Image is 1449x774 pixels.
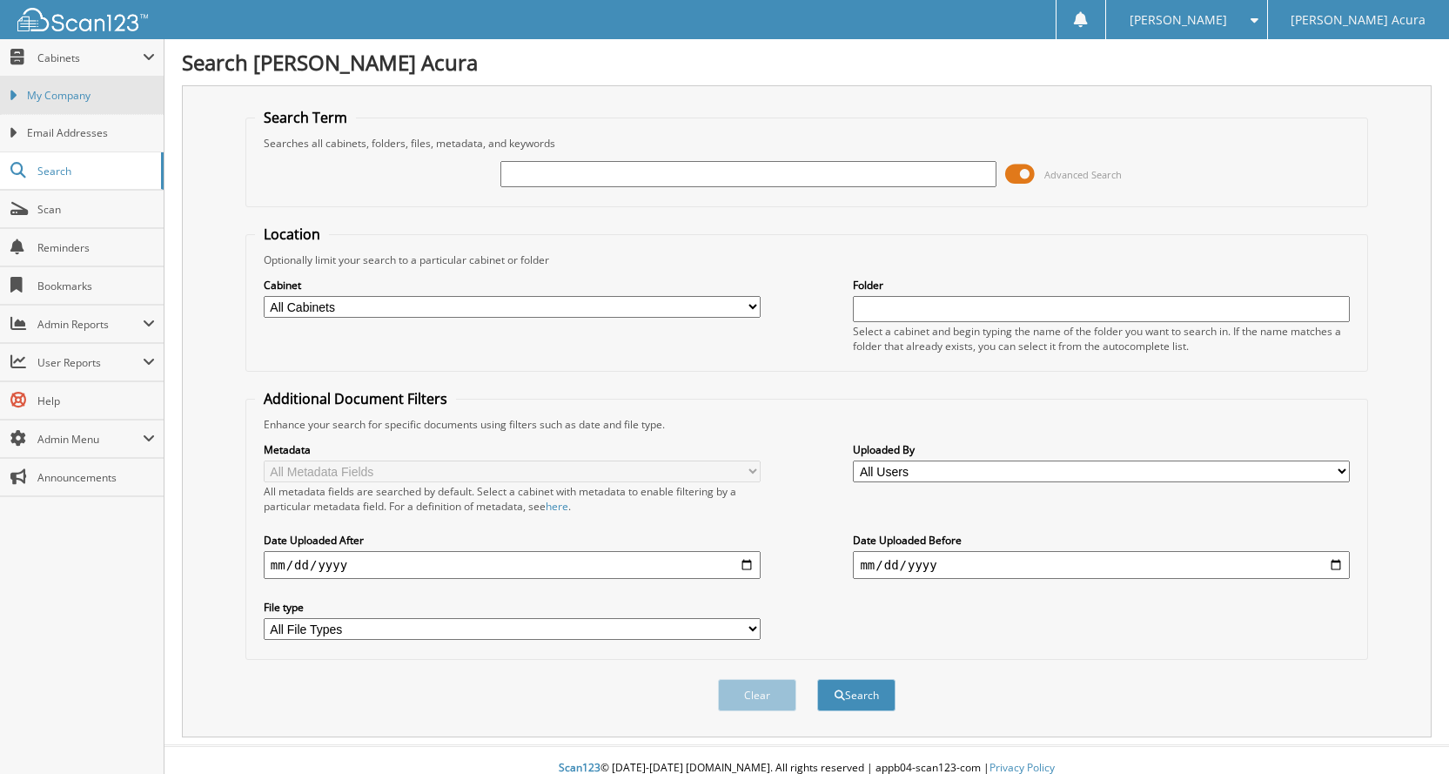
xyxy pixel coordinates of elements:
button: Clear [718,679,796,711]
span: My Company [27,88,155,104]
label: File type [264,600,761,615]
button: Search [817,679,896,711]
span: Advanced Search [1044,168,1122,181]
label: Metadata [264,442,761,457]
a: here [546,499,568,514]
span: Search [37,164,152,178]
div: All metadata fields are searched by default. Select a cabinet with metadata to enable filtering b... [264,484,761,514]
label: Uploaded By [853,442,1350,457]
span: Help [37,394,155,408]
input: start [264,551,761,579]
div: Optionally limit your search to a particular cabinet or folder [255,252,1358,267]
span: Bookmarks [37,279,155,293]
div: Enhance your search for specific documents using filters such as date and file type. [255,417,1358,432]
h1: Search [PERSON_NAME] Acura [182,48,1432,77]
legend: Search Term [255,108,356,127]
span: Scan [37,202,155,217]
legend: Additional Document Filters [255,389,456,408]
span: Cabinets [37,50,143,65]
label: Folder [853,278,1350,293]
span: Email Addresses [27,125,155,141]
span: Reminders [37,240,155,255]
img: scan123-logo-white.svg [17,8,148,31]
span: Admin Reports [37,317,143,332]
label: Date Uploaded Before [853,533,1350,548]
span: [PERSON_NAME] Acura [1291,15,1426,25]
span: [PERSON_NAME] [1130,15,1227,25]
span: Admin Menu [37,432,143,447]
label: Date Uploaded After [264,533,761,548]
span: User Reports [37,355,143,370]
legend: Location [255,225,329,244]
span: Announcements [37,470,155,485]
label: Cabinet [264,278,761,293]
div: Select a cabinet and begin typing the name of the folder you want to search in. If the name match... [853,324,1350,353]
input: end [853,551,1350,579]
div: Searches all cabinets, folders, files, metadata, and keywords [255,136,1358,151]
